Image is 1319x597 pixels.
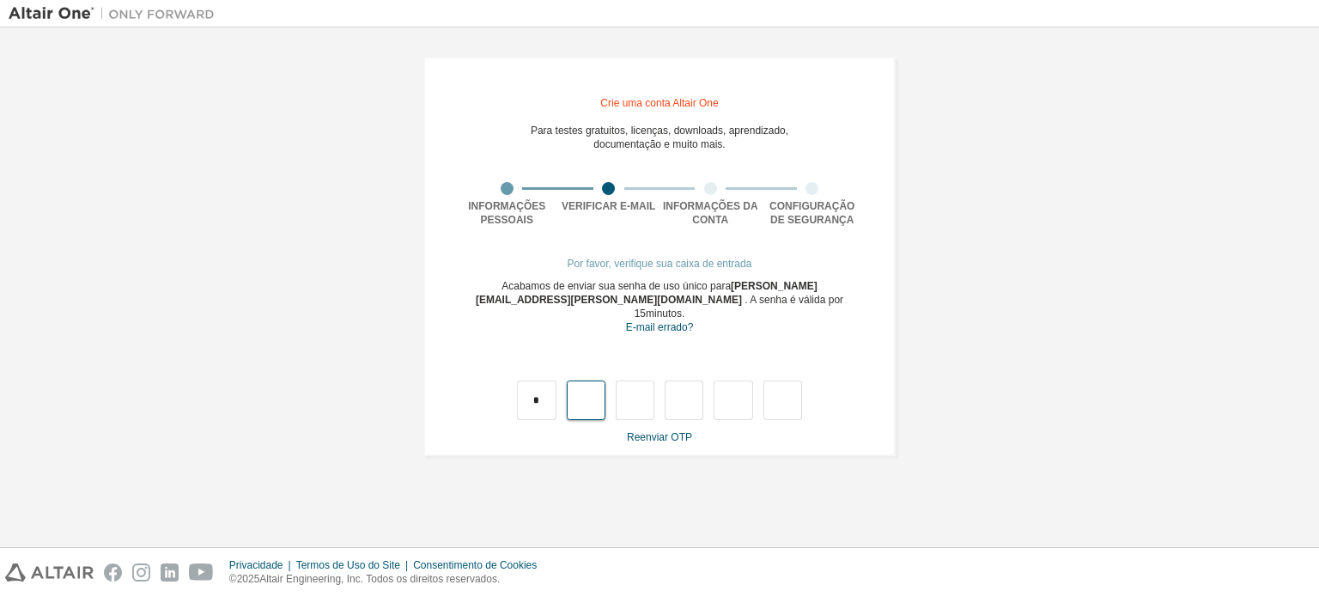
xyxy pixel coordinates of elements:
img: facebook.svg [104,563,122,582]
font: minutos. [646,308,684,320]
font: © [229,573,237,585]
font: Informações da conta [663,200,758,226]
img: youtube.svg [189,563,214,582]
img: linkedin.svg [161,563,179,582]
a: Voltar ao formulário de inscrição [626,323,694,332]
font: Para testes gratuitos, licenças, downloads, aprendizado, [531,125,788,137]
font: documentação e muito mais. [593,138,725,150]
img: altair_logo.svg [5,563,94,582]
img: Altair Um [9,5,223,22]
font: Acabamos de enviar sua senha de uso único para [501,280,731,292]
font: E-mail errado? [626,321,694,333]
font: . A senha é válida por [745,294,843,306]
font: 2025 [237,573,260,585]
font: Reenviar OTP [627,431,692,443]
font: Por favor, verifique sua caixa de entrada [568,258,752,270]
font: Crie uma conta Altair One [600,97,718,109]
font: [PERSON_NAME][EMAIL_ADDRESS][PERSON_NAME][DOMAIN_NAME] [476,280,818,306]
font: Termos de Uso do Site [296,559,400,571]
img: instagram.svg [132,563,150,582]
font: Altair Engineering, Inc. Todos os direitos reservados. [259,573,500,585]
font: Privacidade [229,559,283,571]
font: Verificar e-mail [562,200,655,212]
font: Informações pessoais [468,200,545,226]
font: 15 [635,308,646,320]
font: Configuração de segurança [769,200,854,226]
font: Consentimento de Cookies [413,559,537,571]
